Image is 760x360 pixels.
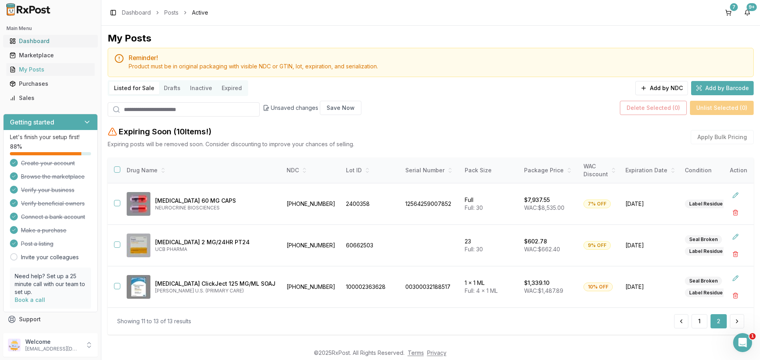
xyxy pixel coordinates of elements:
button: Purchases [3,77,98,90]
span: Connect a bank account [21,213,85,221]
span: Verify your business [21,186,74,194]
td: [PHONE_NUMBER] [282,266,341,308]
a: Invite your colleagues [21,253,79,261]
div: Product must be in original packaging with visible NDC or GTIN, lot, expiration, and serialization. [129,62,747,70]
button: Edit [728,271,743,285]
p: Welcome [25,338,80,346]
div: Sales [9,94,91,102]
span: WAC: $662.40 [524,246,560,253]
th: Condition [680,158,739,183]
h2: Expiring Soon ( 10 Item s !) [119,126,211,137]
button: Listed for Sale [109,82,159,94]
iframe: Intercom live chat [733,333,752,352]
div: 7% OFF [583,200,611,208]
h3: Getting started [10,117,54,127]
th: Pack Size [460,158,519,183]
button: 2 [711,314,727,328]
a: Privacy [427,349,446,356]
div: Unsaved changes [263,101,361,115]
button: Inactive [185,82,217,94]
div: Label Residue [685,247,727,256]
td: [PHONE_NUMBER] [282,225,341,266]
span: Active [192,9,208,17]
td: 1 x 1 ML [460,266,519,308]
div: My Posts [9,66,91,74]
div: 9% OFF [583,241,611,250]
span: WAC: $1,487.89 [524,287,563,294]
td: 2400358 [341,183,401,225]
div: Showing 11 to 13 of 13 results [117,317,191,325]
p: [EMAIL_ADDRESS][DOMAIN_NAME] [25,346,80,352]
td: 23 [460,225,519,266]
button: Feedback [3,326,98,341]
a: Dashboard [6,34,95,48]
span: Browse the marketplace [21,173,85,181]
div: My Posts [108,32,151,45]
a: Posts [164,9,179,17]
a: Sales [6,91,95,105]
span: Full: 30 [465,246,483,253]
div: Expiration Date [625,166,675,174]
div: 7 [730,3,738,11]
button: Marketplace [3,49,98,62]
button: Add by Barcode [691,81,754,95]
button: Sales [3,92,98,104]
div: 10% OFF [583,283,613,291]
p: [PERSON_NAME] U.S. (PRIMARY CARE) [155,288,275,294]
img: User avatar [8,339,21,351]
a: Book a call [15,296,45,303]
p: $602.78 [524,237,547,245]
div: NDC [287,166,336,174]
div: Serial Number [405,166,455,174]
td: 60662503 [341,225,401,266]
p: $1,339.10 [524,279,549,287]
p: [MEDICAL_DATA] 60 MG CAPS [155,197,275,205]
div: Marketplace [9,51,91,59]
button: Edit [728,188,743,202]
span: 88 % [10,143,22,151]
span: Full: 4 x 1 ML [465,287,498,294]
span: Full: 30 [465,204,483,211]
p: Let's finish your setup first! [10,133,91,141]
span: [DATE] [625,200,675,208]
h5: Reminder! [129,55,747,61]
button: My Posts [3,63,98,76]
div: Dashboard [9,37,91,45]
a: Dashboard [122,9,151,17]
button: 7 [722,6,735,19]
div: Purchases [9,80,91,88]
span: Create your account [21,159,75,167]
img: RxPost Logo [3,3,54,16]
img: Ingrezza 60 MG CAPS [127,192,150,216]
td: [PHONE_NUMBER] [282,183,341,225]
div: Seal Broken [685,235,722,244]
span: Post a listing [21,240,53,248]
img: Orencia ClickJect 125 MG/ML SOAJ [127,275,150,299]
nav: breadcrumb [122,9,208,17]
button: Delete [728,288,743,303]
img: Neupro 2 MG/24HR PT24 [127,234,150,257]
div: 9+ [747,3,757,11]
button: 9+ [741,6,754,19]
a: Marketplace [6,48,95,62]
button: Support [3,312,98,326]
p: [MEDICAL_DATA] 2 MG/24HR PT24 [155,238,275,246]
button: Drafts [159,82,185,94]
button: Delete [728,247,743,261]
td: 12564259007852 [401,183,460,225]
div: Drug Name [127,166,275,174]
span: WAC: $8,535.00 [524,204,564,211]
span: Verify beneficial owners [21,200,85,207]
div: Label Residue [685,200,727,208]
a: Purchases [6,77,95,91]
span: Feedback [19,330,46,337]
td: 00300032188517 [401,266,460,308]
span: [DATE] [625,283,675,291]
button: 1 [692,314,707,328]
td: 100002363628 [341,266,401,308]
p: Need help? Set up a 25 minute call with our team to set up. [15,272,86,296]
div: Package Price [524,166,574,174]
button: Dashboard [3,35,98,47]
th: Action [724,158,754,183]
